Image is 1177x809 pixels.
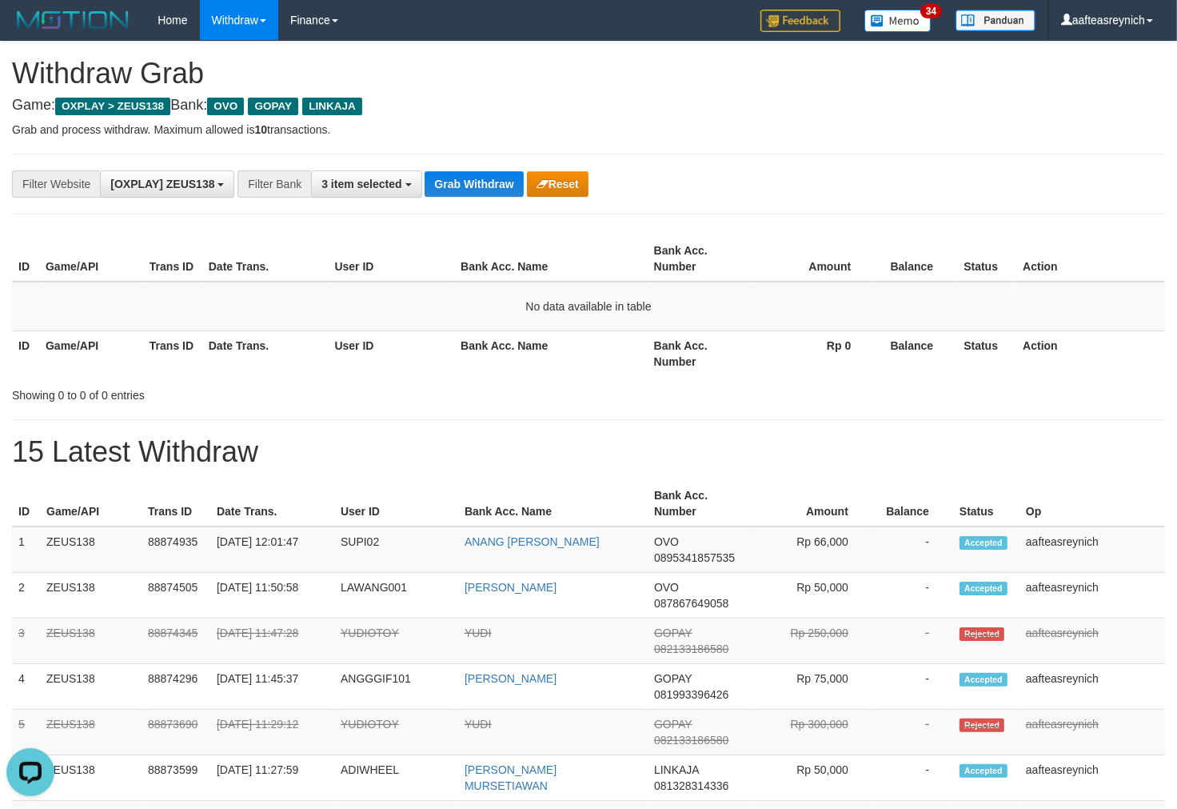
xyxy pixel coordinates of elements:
[465,763,557,792] a: [PERSON_NAME] MURSETIAWAN
[751,664,872,710] td: Rp 75,000
[960,764,1007,778] span: Accepted
[960,719,1004,732] span: Rejected
[12,619,40,664] td: 3
[142,755,210,801] td: 88873599
[960,627,1004,641] span: Rejected
[210,664,334,710] td: [DATE] 11:45:37
[957,330,1016,376] th: Status
[12,170,100,198] div: Filter Website
[654,718,692,731] span: GOPAY
[142,710,210,755] td: 88873690
[1019,664,1165,710] td: aafteasreynich
[110,178,214,190] span: [OXPLAY] ZEUS138
[872,664,953,710] td: -
[654,535,679,548] span: OVO
[311,170,421,198] button: 3 item selected
[202,330,329,376] th: Date Trans.
[454,236,647,282] th: Bank Acc. Name
[956,10,1035,31] img: panduan.png
[12,330,39,376] th: ID
[210,619,334,664] td: [DATE] 11:47:28
[6,6,54,54] button: Open LiveChat chat widget
[254,123,267,136] strong: 10
[1019,527,1165,573] td: aafteasreynich
[12,122,1165,138] p: Grab and process withdraw. Maximum allowed is transactions.
[329,330,455,376] th: User ID
[39,330,143,376] th: Game/API
[648,330,752,376] th: Bank Acc. Number
[1019,573,1165,619] td: aafteasreynich
[12,527,40,573] td: 1
[12,282,1165,331] td: No data available in table
[654,734,728,747] span: Copy 082133186580 to clipboard
[654,551,735,564] span: Copy 0895341857535 to clipboard
[1016,236,1165,282] th: Action
[953,481,1019,527] th: Status
[210,573,334,619] td: [DATE] 11:50:58
[40,527,142,573] td: ZEUS138
[454,330,647,376] th: Bank Acc. Name
[751,527,872,573] td: Rp 66,000
[40,664,142,710] td: ZEUS138
[752,330,876,376] th: Rp 0
[202,236,329,282] th: Date Trans.
[334,527,458,573] td: SUPI02
[864,10,932,32] img: Button%20Memo.svg
[1016,330,1165,376] th: Action
[465,627,491,639] a: YUDI
[100,170,234,198] button: [OXPLAY] ZEUS138
[751,710,872,755] td: Rp 300,000
[872,710,953,755] td: -
[143,330,202,376] th: Trans ID
[12,436,1165,468] h1: 15 Latest Withdraw
[237,170,311,198] div: Filter Bank
[142,573,210,619] td: 88874505
[654,581,679,594] span: OVO
[425,171,523,197] button: Grab Withdraw
[142,619,210,664] td: 88874345
[321,178,401,190] span: 3 item selected
[960,673,1007,687] span: Accepted
[760,10,840,32] img: Feedback.jpg
[210,755,334,801] td: [DATE] 11:27:59
[40,573,142,619] td: ZEUS138
[1019,710,1165,755] td: aafteasreynich
[957,236,1016,282] th: Status
[465,581,557,594] a: [PERSON_NAME]
[465,672,557,685] a: [PERSON_NAME]
[751,481,872,527] th: Amount
[1019,481,1165,527] th: Op
[458,481,648,527] th: Bank Acc. Name
[872,527,953,573] td: -
[12,381,478,403] div: Showing 0 to 0 of 0 entries
[40,755,142,801] td: ZEUS138
[751,755,872,801] td: Rp 50,000
[654,672,692,685] span: GOPAY
[12,236,39,282] th: ID
[39,236,143,282] th: Game/API
[12,481,40,527] th: ID
[210,481,334,527] th: Date Trans.
[648,481,751,527] th: Bank Acc. Number
[872,481,953,527] th: Balance
[751,573,872,619] td: Rp 50,000
[142,527,210,573] td: 88874935
[751,619,872,664] td: Rp 250,000
[654,643,728,655] span: Copy 082133186580 to clipboard
[55,98,170,115] span: OXPLAY > ZEUS138
[752,236,876,282] th: Amount
[12,98,1165,114] h4: Game: Bank:
[334,664,458,710] td: ANGGGIF101
[12,573,40,619] td: 2
[527,171,588,197] button: Reset
[1019,755,1165,801] td: aafteasreynich
[142,481,210,527] th: Trans ID
[334,755,458,801] td: ADIWHEEL
[334,619,458,664] td: YUDIOTOY
[329,236,455,282] th: User ID
[875,236,957,282] th: Balance
[920,4,942,18] span: 34
[654,627,692,639] span: GOPAY
[334,481,458,527] th: User ID
[143,236,202,282] th: Trans ID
